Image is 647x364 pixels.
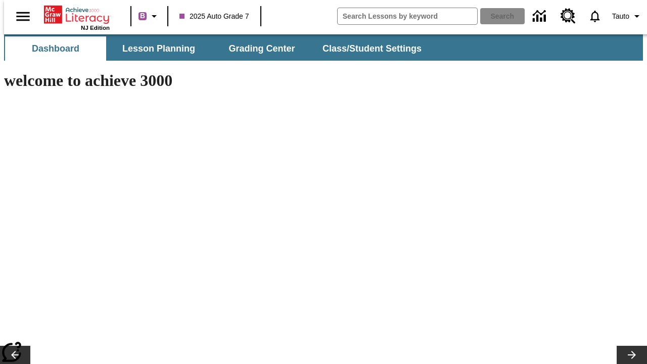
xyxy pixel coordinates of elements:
button: Profile/Settings [608,7,647,25]
button: Lesson carousel, Next [617,346,647,364]
button: Class/Student Settings [314,36,430,61]
span: Dashboard [32,43,79,55]
span: B [140,10,145,22]
span: Lesson Planning [122,43,195,55]
button: Open side menu [8,2,38,31]
button: Grading Center [211,36,312,61]
span: 2025 Auto Grade 7 [179,11,249,22]
span: NJ Edition [81,25,110,31]
button: Boost Class color is purple. Change class color [134,7,164,25]
a: Notifications [582,3,608,29]
span: Tauto [612,11,629,22]
span: Class/Student Settings [322,43,422,55]
button: Lesson Planning [108,36,209,61]
h1: welcome to achieve 3000 [4,71,441,90]
div: SubNavbar [4,36,431,61]
a: Home [44,5,110,25]
span: Grading Center [228,43,295,55]
div: SubNavbar [4,34,643,61]
input: search field [338,8,477,24]
div: Home [44,4,110,31]
a: Resource Center, Will open in new tab [554,3,582,30]
a: Data Center [527,3,554,30]
button: Dashboard [5,36,106,61]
